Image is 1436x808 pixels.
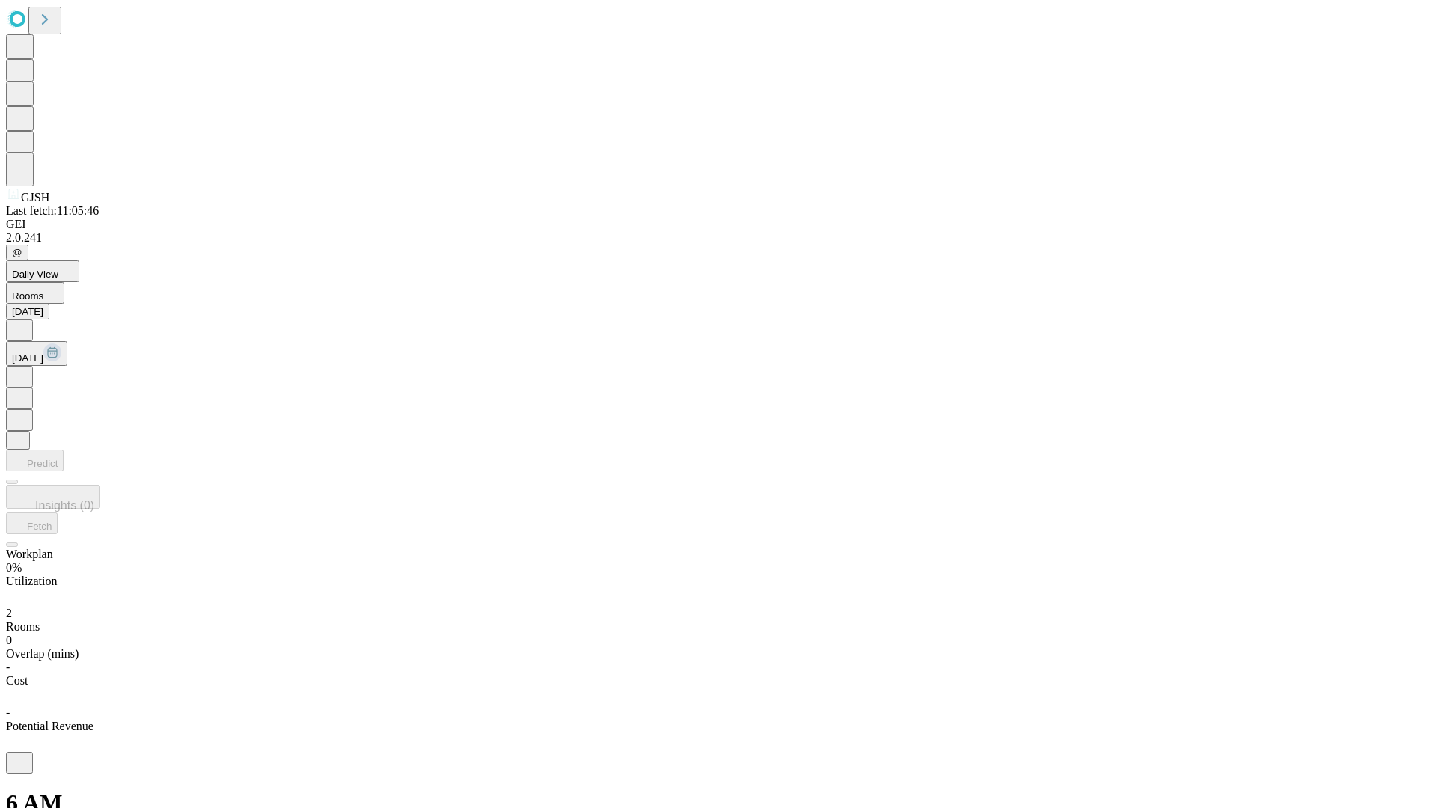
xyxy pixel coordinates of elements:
span: Daily View [12,269,58,280]
span: - [6,706,10,719]
span: 0% [6,561,22,574]
button: Insights (0) [6,485,100,509]
button: [DATE] [6,304,49,319]
span: Last fetch: 11:05:46 [6,204,99,217]
span: Cost [6,674,28,687]
span: - [6,661,10,673]
button: Rooms [6,282,64,304]
span: [DATE] [12,352,43,364]
span: Workplan [6,548,53,560]
span: Potential Revenue [6,720,93,732]
span: Utilization [6,575,57,587]
span: Insights (0) [35,499,94,512]
span: 2 [6,607,12,619]
button: @ [6,245,28,260]
button: Daily View [6,260,79,282]
span: @ [12,247,22,258]
div: 2.0.241 [6,231,1430,245]
button: [DATE] [6,341,67,366]
span: 0 [6,634,12,646]
button: Fetch [6,512,58,534]
span: Rooms [12,290,43,302]
span: Overlap (mins) [6,647,79,660]
div: GEI [6,218,1430,231]
span: Rooms [6,620,40,633]
button: Predict [6,450,64,471]
span: GJSH [21,191,49,203]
